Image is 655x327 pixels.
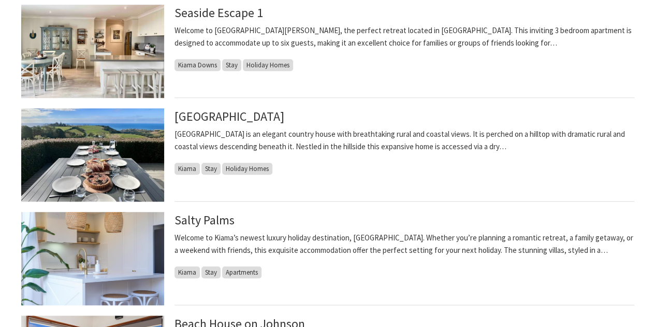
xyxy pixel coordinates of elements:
[174,212,235,228] a: Salty Palms
[174,24,634,49] p: Welcome to [GEOGRAPHIC_DATA][PERSON_NAME], the perfect retreat located in [GEOGRAPHIC_DATA]. This...
[21,108,164,202] img: lunch with a view
[21,212,164,305] img: Beautiful Gourmet Kitchen to entertain & enjoy
[174,232,634,257] p: Welcome to Kiama’s newest luxury holiday destination, [GEOGRAPHIC_DATA]. Whether you’re planning ...
[222,59,241,71] span: Stay
[243,59,293,71] span: Holiday Homes
[174,128,634,153] p: [GEOGRAPHIC_DATA] is an elegant country house with breathtaking rural and coastal views. It is pe...
[174,266,200,278] span: Kiama
[174,108,284,124] a: [GEOGRAPHIC_DATA]
[174,59,221,71] span: Kiama Downs
[174,163,200,175] span: Kiama
[201,266,221,278] span: Stay
[201,163,221,175] span: Stay
[174,5,263,21] a: Seaside Escape 1
[222,266,261,278] span: Apartments
[222,163,272,175] span: Holiday Homes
